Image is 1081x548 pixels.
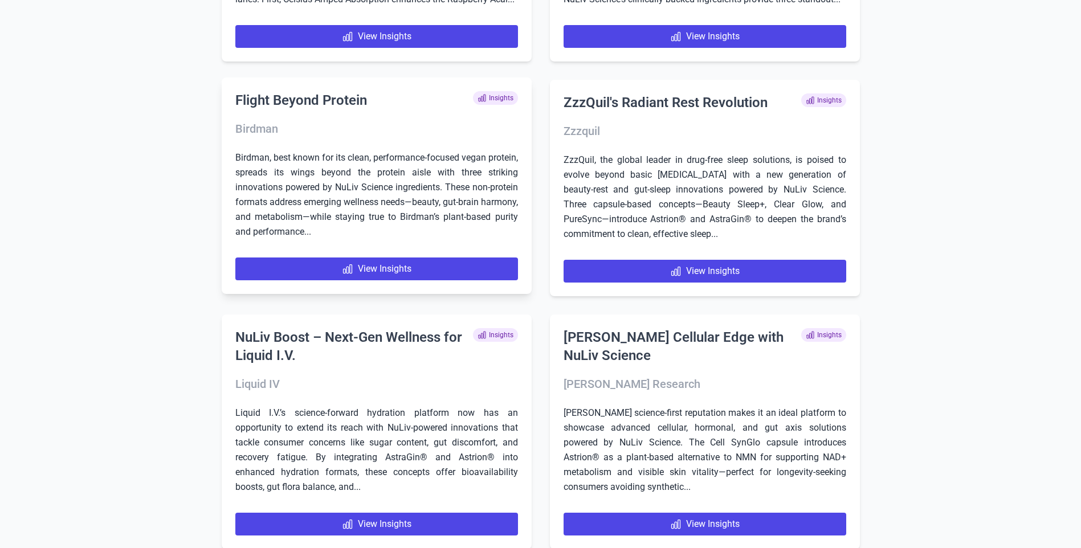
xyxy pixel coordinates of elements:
[801,93,846,107] span: Insights
[564,153,846,242] p: ZzzQuil, the global leader in drug-free sleep solutions, is poised to evolve beyond basic [MEDICA...
[473,328,518,342] span: Insights
[235,513,518,535] a: View Insights
[235,91,367,109] h2: Flight Beyond Protein
[235,257,518,280] a: View Insights
[564,260,846,283] a: View Insights
[564,376,846,392] h3: [PERSON_NAME] Research
[564,328,801,365] h2: [PERSON_NAME] Cellular Edge with NuLiv Science
[235,150,518,239] p: Birdman, best known for its clean, performance-focused vegan protein, spreads its wings beyond th...
[564,513,846,535] a: View Insights
[564,25,846,48] a: View Insights
[235,25,518,48] a: View Insights
[564,406,846,494] p: [PERSON_NAME] science-first reputation makes it an ideal platform to showcase advanced cellular, ...
[235,121,518,137] h3: Birdman
[564,93,768,112] h2: ZzzQuil's Radiant Rest Revolution
[235,328,473,365] h2: NuLiv Boost – Next-Gen Wellness for Liquid I.V.
[801,328,846,342] span: Insights
[473,91,518,105] span: Insights
[235,376,518,392] h3: Liquid IV
[235,406,518,494] p: Liquid I.V.’s science-forward hydration platform now has an opportunity to extend its reach with ...
[564,123,846,139] h3: Zzzquil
